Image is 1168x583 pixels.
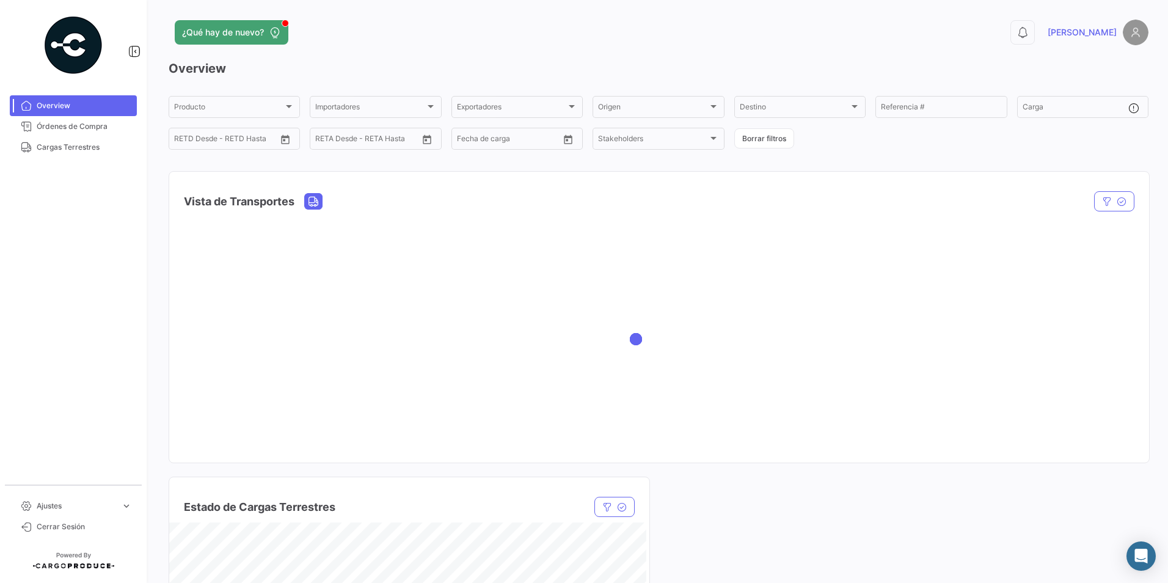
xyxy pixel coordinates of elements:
[37,142,132,153] span: Cargas Terrestres
[487,136,536,145] input: Hasta
[174,136,196,145] input: Desde
[418,130,436,148] button: Open calendar
[184,193,294,210] h4: Vista de Transportes
[182,26,264,38] span: ¿Qué hay de nuevo?
[37,521,132,532] span: Cerrar Sesión
[174,105,283,113] span: Producto
[37,121,132,132] span: Órdenes de Compra
[37,100,132,111] span: Overview
[598,136,707,145] span: Stakeholders
[315,136,337,145] input: Desde
[184,499,335,516] h4: Estado de Cargas Terrestres
[43,15,104,76] img: powered-by.png
[10,116,137,137] a: Órdenes de Compra
[37,501,116,512] span: Ajustes
[598,105,707,113] span: Origen
[169,60,1148,77] h3: Overview
[10,137,137,158] a: Cargas Terrestres
[305,194,322,209] button: Land
[559,130,577,148] button: Open calendar
[10,95,137,116] a: Overview
[315,105,425,113] span: Importadores
[734,128,794,148] button: Borrar filtros
[121,501,132,512] span: expand_more
[457,136,479,145] input: Desde
[175,20,288,45] button: ¿Qué hay de nuevo?
[1123,20,1148,45] img: placeholder-user.png
[346,136,395,145] input: Hasta
[1126,541,1156,571] div: Abrir Intercom Messenger
[1048,26,1117,38] span: [PERSON_NAME]
[276,130,294,148] button: Open calendar
[740,105,849,113] span: Destino
[457,105,566,113] span: Exportadores
[205,136,254,145] input: Hasta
